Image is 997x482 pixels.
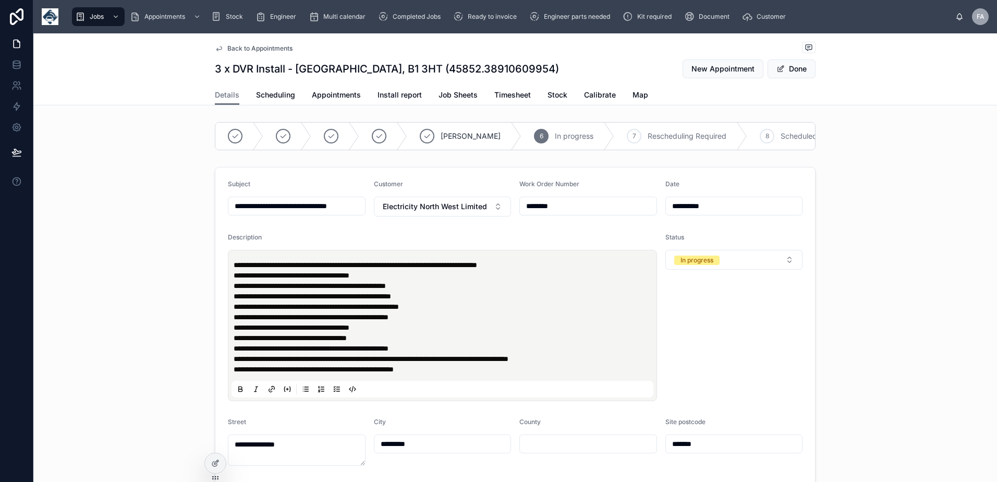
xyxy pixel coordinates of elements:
span: Completed Jobs [393,13,441,21]
span: Stock [548,90,567,100]
span: Site postcode [665,418,706,426]
a: Calibrate [584,86,616,106]
div: scrollable content [67,5,955,28]
a: Jobs [72,7,125,26]
span: Kit required [637,13,672,21]
span: Status [665,233,684,241]
span: Engineer [270,13,296,21]
span: City [374,418,386,426]
span: Appointments [144,13,185,21]
a: Back to Appointments [215,44,293,53]
span: [PERSON_NAME] [441,131,501,141]
a: Multi calendar [306,7,373,26]
span: Document [699,13,729,21]
button: New Appointment [683,59,763,78]
a: Job Sheets [439,86,478,106]
span: Jobs [90,13,104,21]
a: Map [633,86,648,106]
a: Appointments [127,7,206,26]
span: Description [228,233,262,241]
span: Job Sheets [439,90,478,100]
a: Stock [208,7,250,26]
span: Map [633,90,648,100]
a: Scheduling [256,86,295,106]
h1: 3 x DVR Install - [GEOGRAPHIC_DATA], B1 3HT (45852.38910609954) [215,62,559,76]
span: Details [215,90,239,100]
a: Appointments [312,86,361,106]
a: Ready to invoice [450,7,524,26]
span: Engineer parts needed [544,13,610,21]
span: 8 [765,132,769,140]
span: Scheduled [781,131,817,141]
a: Details [215,86,239,105]
a: Kit required [619,7,679,26]
span: Electricity North West Limited [383,201,487,212]
span: Back to Appointments [227,44,293,53]
span: Ready to invoice [468,13,517,21]
span: County [519,418,541,426]
span: Install report [378,90,422,100]
span: Timesheet [494,90,531,100]
a: Customer [739,7,793,26]
a: Completed Jobs [375,7,448,26]
div: In progress [680,256,713,265]
a: Engineer [252,7,303,26]
a: Install report [378,86,422,106]
img: App logo [42,8,58,25]
span: Subject [228,180,250,188]
span: Customer [757,13,786,21]
span: 7 [633,132,636,140]
span: Work Order Number [519,180,579,188]
span: In progress [555,131,593,141]
button: Select Button [374,197,512,216]
span: Rescheduling Required [648,131,726,141]
a: Engineer parts needed [526,7,617,26]
span: Appointments [312,90,361,100]
a: Timesheet [494,86,531,106]
span: Street [228,418,246,426]
button: Done [768,59,816,78]
span: 6 [540,132,543,140]
span: Scheduling [256,90,295,100]
span: Multi calendar [323,13,366,21]
span: Stock [226,13,243,21]
span: Customer [374,180,403,188]
a: Stock [548,86,567,106]
span: Calibrate [584,90,616,100]
a: Document [681,7,737,26]
span: Date [665,180,679,188]
span: FA [977,13,984,21]
span: New Appointment [691,64,755,74]
button: Select Button [665,250,803,270]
